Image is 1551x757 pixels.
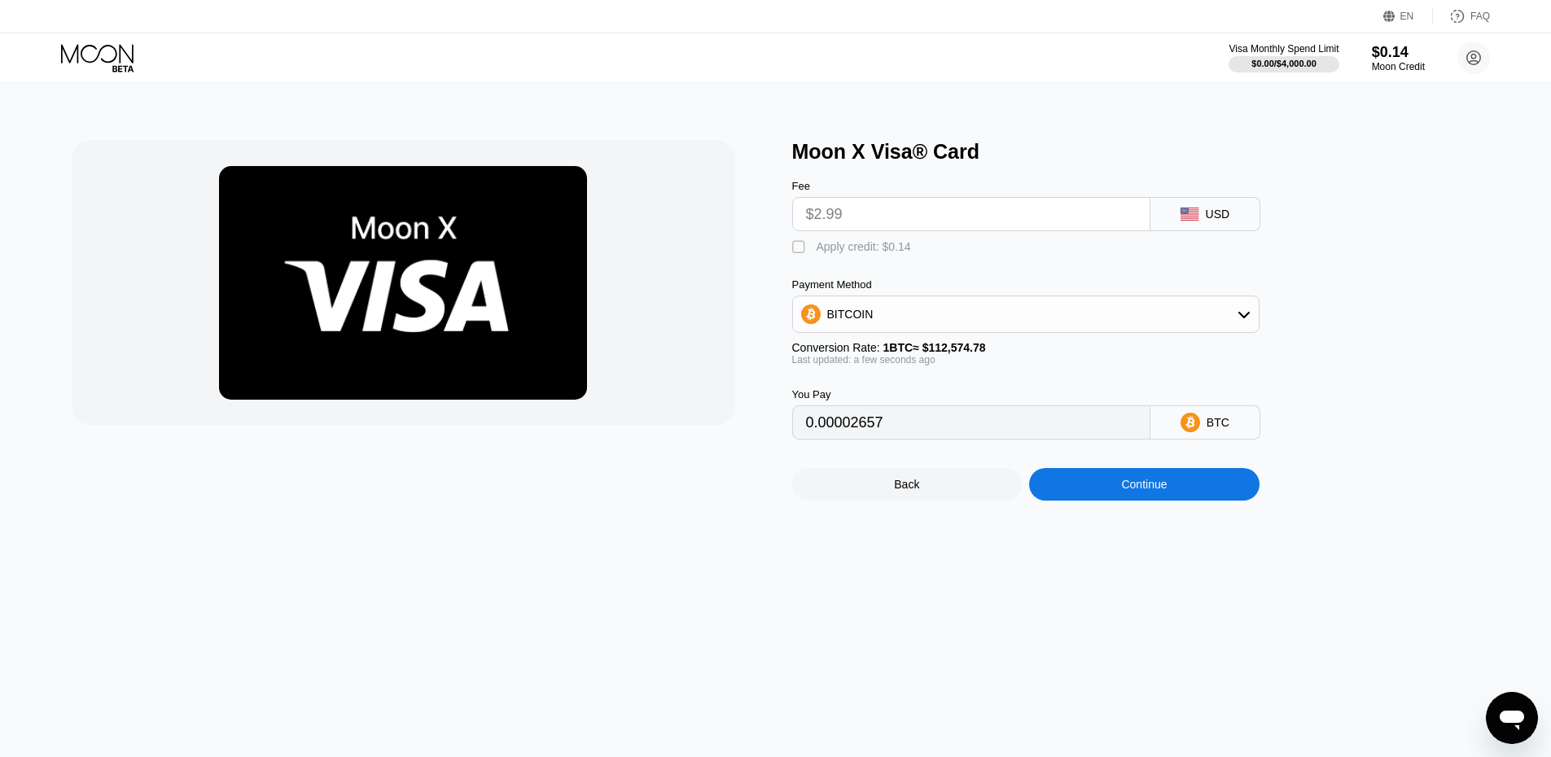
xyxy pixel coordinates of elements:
[792,180,1150,192] div: Fee
[792,468,1023,501] div: Back
[1029,468,1260,501] div: Continue
[1433,8,1490,24] div: FAQ
[1372,44,1425,61] div: $0.14
[1229,43,1339,72] div: Visa Monthly Spend Limit$0.00/$4,000.00
[793,298,1259,330] div: BITCOIN
[792,239,808,256] div: 
[894,478,919,491] div: Back
[792,278,1260,291] div: Payment Method
[1121,478,1167,491] div: Continue
[1470,11,1490,22] div: FAQ
[792,388,1150,400] div: You Pay
[806,198,1137,230] input: $0.00
[817,240,911,253] div: Apply credit: $0.14
[792,354,1260,365] div: Last updated: a few seconds ago
[1207,416,1229,429] div: BTC
[1206,208,1230,221] div: USD
[1229,43,1339,55] div: Visa Monthly Spend Limit
[827,308,874,321] div: BITCOIN
[1372,44,1425,72] div: $0.14Moon Credit
[1486,692,1538,744] iframe: Button to launch messaging window
[1372,61,1425,72] div: Moon Credit
[792,341,1260,354] div: Conversion Rate:
[1400,11,1414,22] div: EN
[792,140,1496,164] div: Moon X Visa® Card
[1383,8,1433,24] div: EN
[1251,59,1317,68] div: $0.00 / $4,000.00
[883,341,986,354] span: 1 BTC ≈ $112,574.78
